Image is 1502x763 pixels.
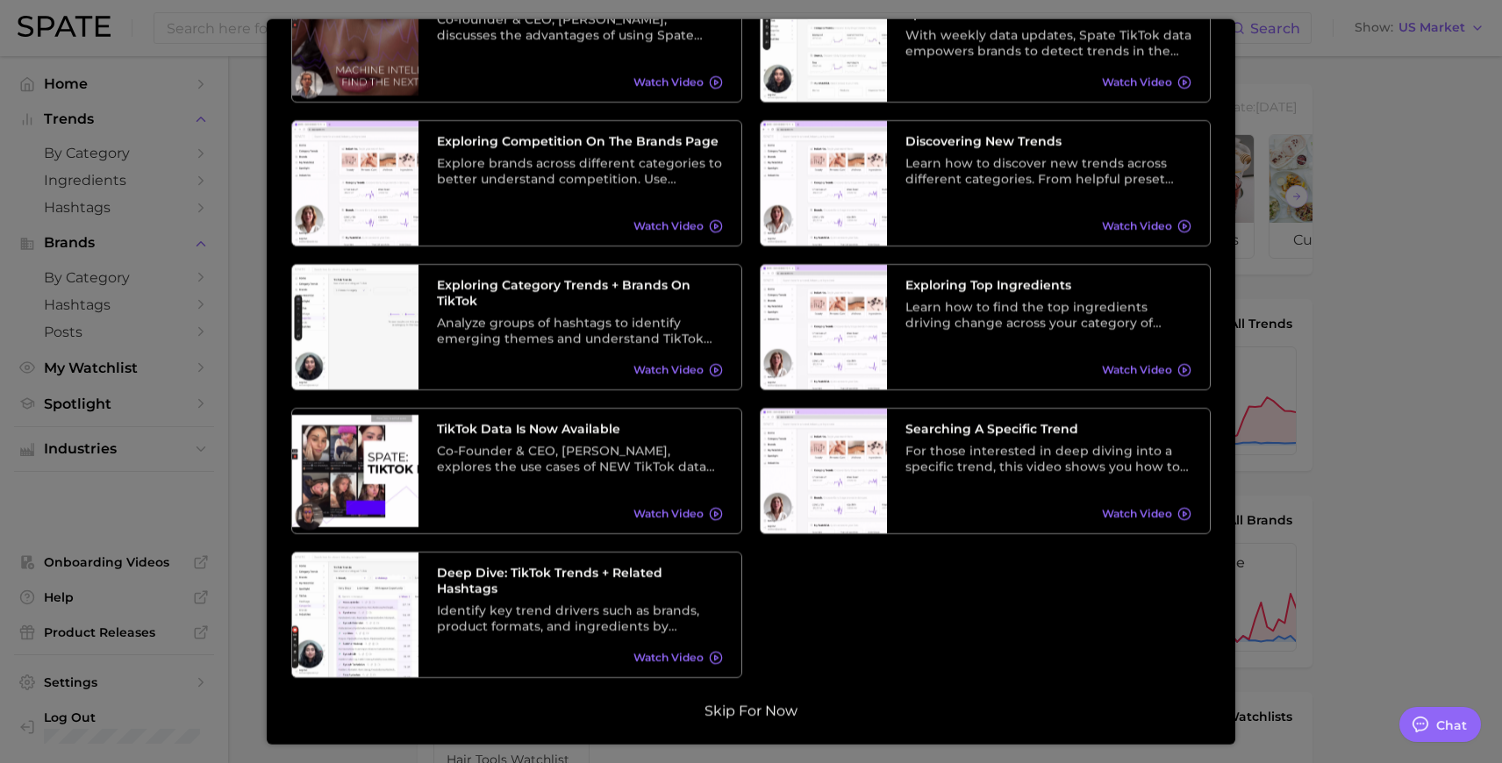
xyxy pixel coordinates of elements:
[437,276,723,308] h3: Exploring Category Trends + Brands on TikTok
[1102,363,1172,376] span: Watch Video
[437,602,723,633] div: Identify key trend drivers such as brands, product formats, and ingredients by leveraging a categ...
[437,564,723,595] h3: Deep Dive: TikTok Trends + Related Hashtags
[905,276,1191,292] h3: Exploring Top Ingredients
[633,75,704,89] span: Watch Video
[905,442,1191,474] div: For those interested in deep diving into a specific trend, this video shows you how to search tre...
[760,263,1211,389] a: Exploring Top IngredientsLearn how to find the top ingredients driving change across your categor...
[633,219,704,232] span: Watch Video
[437,420,723,436] h3: TikTok data is now available
[1102,219,1172,232] span: Watch Video
[437,154,723,186] div: Explore brands across different categories to better understand competition. Use different preset...
[905,154,1191,186] div: Learn how to discover new trends across different categories. From helpful preset filters to diff...
[699,702,803,719] button: Skip for now
[1102,75,1172,89] span: Watch Video
[291,263,742,389] a: Exploring Category Trends + Brands on TikTokAnalyze groups of hashtags to identify emerging theme...
[291,119,742,246] a: Exploring Competition on the Brands PageExplore brands across different categories to better unde...
[291,407,742,533] a: TikTok data is now availableCo-Founder & CEO, [PERSON_NAME], explores the use cases of NEW TikTok...
[437,132,723,148] h3: Exploring Competition on the Brands Page
[437,11,723,42] div: Co-founder & CEO, [PERSON_NAME], discusses the advantages of using Spate data as well as its vari...
[291,551,742,677] a: Deep Dive: TikTok Trends + Related HashtagsIdentify key trend drivers such as brands, product for...
[633,363,704,376] span: Watch Video
[760,407,1211,533] a: Searching A Specific TrendFor those interested in deep diving into a specific trend, this video s...
[1102,507,1172,520] span: Watch Video
[437,442,723,474] div: Co-Founder & CEO, [PERSON_NAME], explores the use cases of NEW TikTok data and its relationship w...
[760,119,1211,246] a: Discovering New TrendsLearn how to discover new trends across different categories. From helpful ...
[905,298,1191,330] div: Learn how to find the top ingredients driving change across your category of choice. From broad c...
[905,132,1191,148] h3: Discovering New Trends
[633,651,704,664] span: Watch Video
[905,420,1191,436] h3: Searching A Specific Trend
[905,26,1191,58] div: With weekly data updates, Spate TikTok data empowers brands to detect trends in the earliest stag...
[437,314,723,346] div: Analyze groups of hashtags to identify emerging themes and understand TikTok trends at a higher l...
[633,507,704,520] span: Watch Video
